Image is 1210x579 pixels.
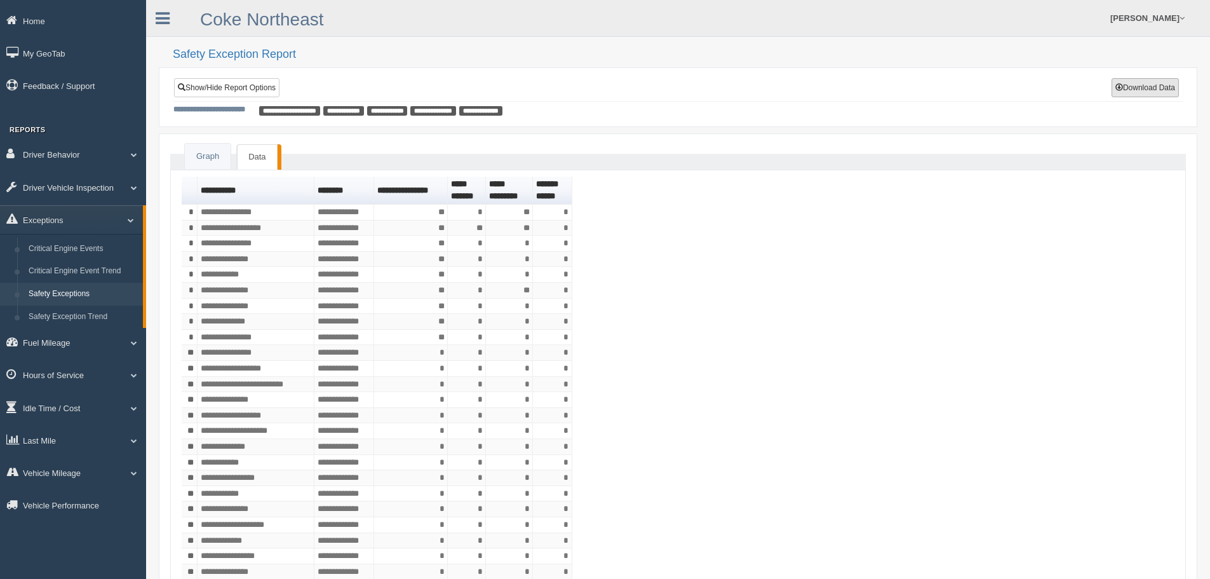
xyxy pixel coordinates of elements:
[237,144,277,170] a: Data
[374,177,448,205] th: Sort column
[200,10,324,29] a: Coke Northeast
[23,260,143,283] a: Critical Engine Event Trend
[533,177,572,205] th: Sort column
[174,78,279,97] a: Show/Hide Report Options
[486,177,533,205] th: Sort column
[173,48,1197,61] h2: Safety Exception Report
[198,177,314,205] th: Sort column
[23,238,143,261] a: Critical Engine Events
[1112,78,1179,97] button: Download Data
[23,283,143,306] a: Safety Exceptions
[23,306,143,329] a: Safety Exception Trend
[314,177,374,205] th: Sort column
[185,144,231,170] a: Graph
[448,177,486,205] th: Sort column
